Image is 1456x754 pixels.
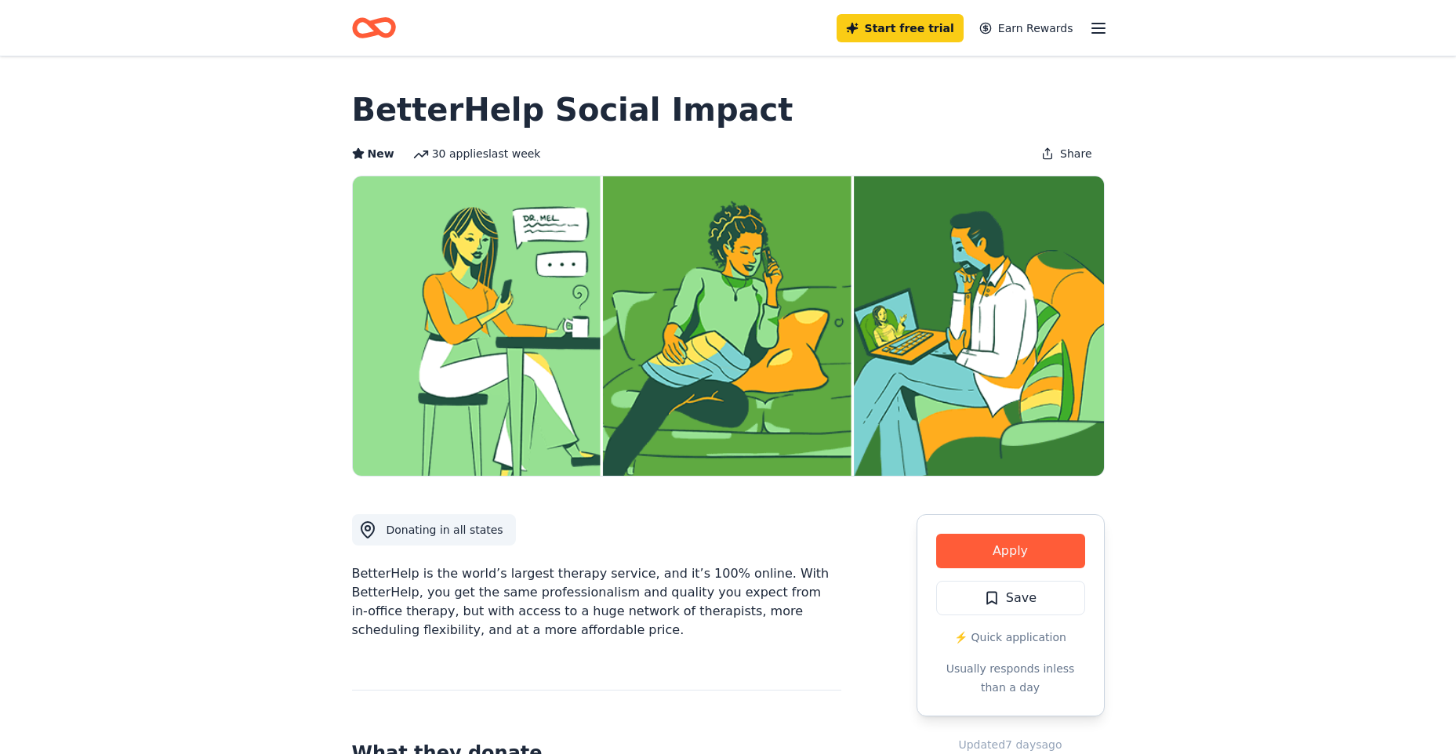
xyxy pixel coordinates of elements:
[837,14,964,42] a: Start free trial
[368,144,394,163] span: New
[387,524,503,536] span: Donating in all states
[1060,144,1091,163] span: Share
[352,564,841,640] div: BetterHelp is the world’s largest therapy service, and it’s 100% online. With BetterHelp, you get...
[917,735,1105,754] div: Updated 7 days ago
[936,628,1085,647] div: ⚡️ Quick application
[1006,588,1037,608] span: Save
[352,88,793,132] h1: BetterHelp Social Impact
[413,144,541,163] div: 30 applies last week
[970,14,1083,42] a: Earn Rewards
[353,176,1104,476] img: Image for BetterHelp Social Impact
[936,581,1085,615] button: Save
[936,659,1085,697] div: Usually responds in less than a day
[936,534,1085,568] button: Apply
[352,9,396,46] a: Home
[1029,138,1104,169] button: Share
